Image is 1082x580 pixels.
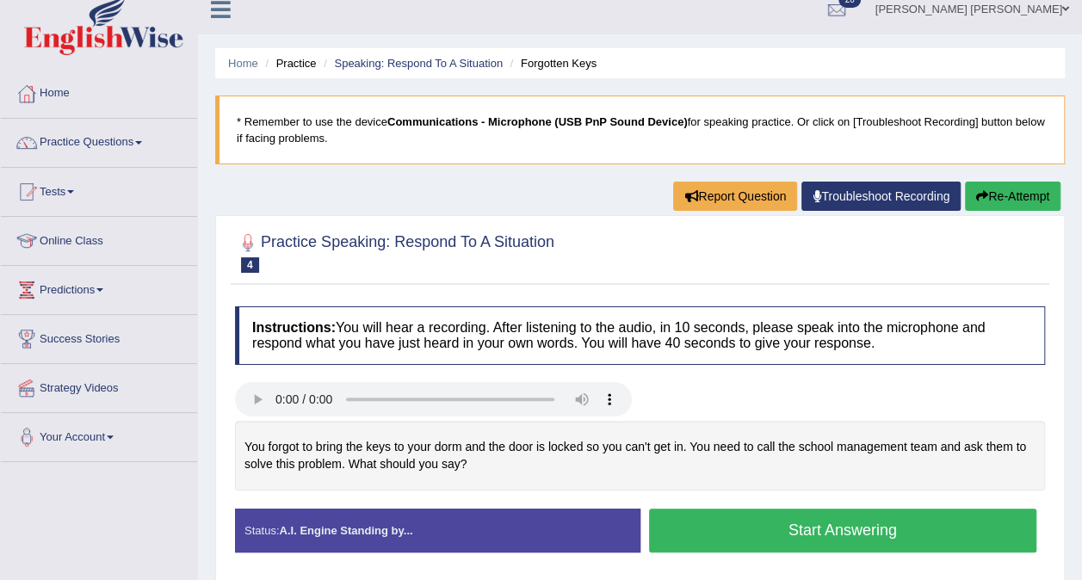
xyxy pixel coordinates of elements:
[334,57,503,70] a: Speaking: Respond To A Situation
[1,413,197,456] a: Your Account
[649,509,1037,552] button: Start Answering
[228,57,258,70] a: Home
[1,70,197,113] a: Home
[801,182,961,211] a: Troubleshoot Recording
[235,421,1045,491] div: You forgot to bring the keys to your dorm and the door is locked so you can't get in. You need to...
[1,168,197,211] a: Tests
[506,55,597,71] li: Forgotten Keys
[673,182,797,211] button: Report Question
[279,524,412,537] strong: A.I. Engine Standing by...
[1,119,197,162] a: Practice Questions
[965,182,1060,211] button: Re-Attempt
[387,115,688,128] b: Communications - Microphone (USB PnP Sound Device)
[1,364,197,407] a: Strategy Videos
[1,217,197,260] a: Online Class
[1,266,197,309] a: Predictions
[252,320,336,335] b: Instructions:
[261,55,316,71] li: Practice
[241,257,259,273] span: 4
[1,315,197,358] a: Success Stories
[235,306,1045,364] h4: You will hear a recording. After listening to the audio, in 10 seconds, please speak into the mic...
[235,509,640,552] div: Status:
[235,230,554,273] h2: Practice Speaking: Respond To A Situation
[215,96,1065,164] blockquote: * Remember to use the device for speaking practice. Or click on [Troubleshoot Recording] button b...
